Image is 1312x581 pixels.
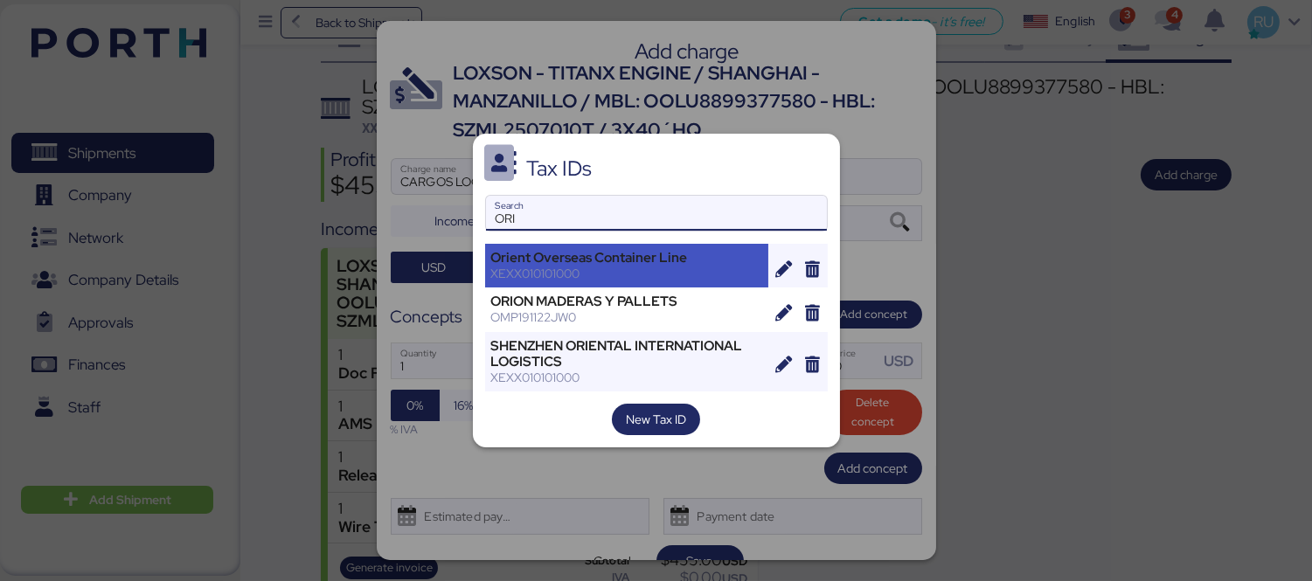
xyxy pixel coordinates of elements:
div: SHENZHEN ORIENTAL INTERNATIONAL LOGISTICS [491,338,763,370]
div: Tax IDs [526,161,592,176]
div: ORION MADERAS Y PALLETS [491,294,763,309]
input: Search [486,196,827,231]
span: New Tax ID [626,409,686,430]
div: XEXX010101000 [491,370,763,385]
div: XEXX010101000 [491,266,763,281]
div: OMP191122JW0 [491,309,763,325]
div: Orient Overseas Container Line [491,250,763,266]
button: New Tax ID [612,404,700,435]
